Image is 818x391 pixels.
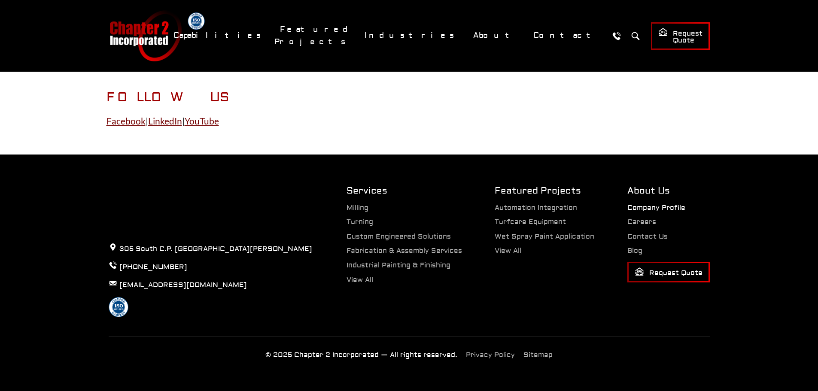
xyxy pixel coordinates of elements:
a: Blog [627,246,642,255]
a: Turfcare Equipment [495,218,566,226]
a: Industries [359,26,463,45]
p: 305 South C.P. [GEOGRAPHIC_DATA][PERSON_NAME] [109,243,312,255]
a: Sitemap [523,351,553,359]
a: [EMAIL_ADDRESS][DOMAIN_NAME] [119,281,247,289]
a: Automation Integration [495,203,577,212]
a: Turning [347,218,373,226]
a: Call Us [609,28,625,44]
a: Featured Projects [274,20,355,51]
h3: FOLLOW US [106,90,712,105]
a: Request Quote [651,22,710,50]
a: Fabrication & Assembly Services [347,246,462,255]
a: Privacy Policy [466,351,515,359]
a: [PHONE_NUMBER] [119,263,187,271]
p: | | [106,114,712,128]
h2: About Us [627,185,710,197]
a: Careers [627,218,656,226]
a: Industrial Painting & Finishing [347,261,450,270]
a: Request Quote [627,262,710,282]
a: Facebook [106,115,146,126]
a: Company Profile [627,203,685,212]
a: About [468,26,523,45]
a: Contact Us [627,232,668,241]
a: Custom Engineered Solutions [347,232,451,241]
a: Contact [528,26,605,45]
a: Wet Spray Paint Application [495,232,594,241]
h2: Featured Projects [495,185,594,197]
a: View All [495,246,521,255]
span: Request Quote [635,267,702,278]
a: Milling [347,203,368,212]
a: YouTube [185,115,219,126]
h2: Services [347,185,462,197]
a: View All [347,276,373,284]
a: LinkedIn [148,115,182,126]
p: © 2025 Chapter 2 Incorporated — All rights reserved. [265,350,457,361]
button: Search [628,28,644,44]
a: Capabilities [168,26,270,45]
span: Request Quote [658,27,702,45]
a: Chapter 2 Incorporated [109,10,182,61]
